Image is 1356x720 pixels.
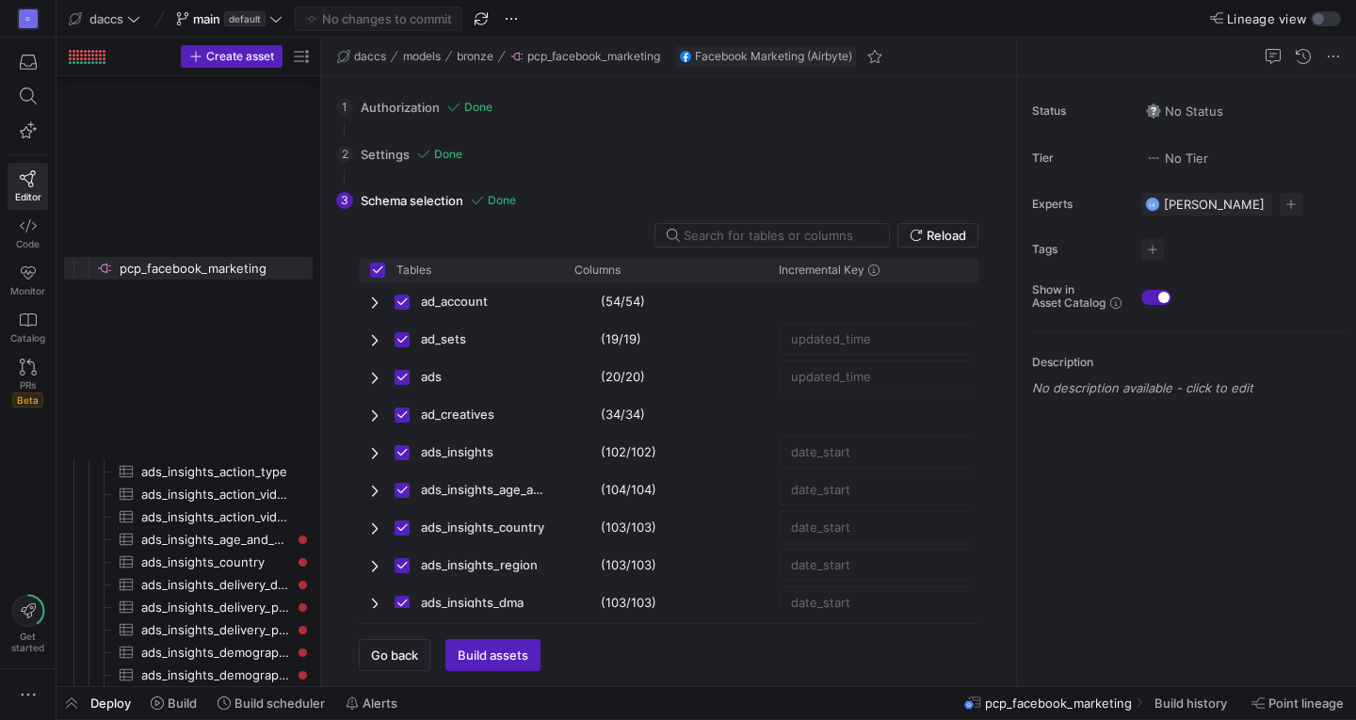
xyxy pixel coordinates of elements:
[11,631,44,653] span: Get started
[601,482,656,497] y42-import-column-renderer: (104/104)
[1146,151,1208,166] span: No Tier
[64,641,313,664] a: ads_insights_demographics_age​​​​​​​​​
[64,7,145,31] button: daccs
[359,471,971,508] div: Press SPACE to deselect this row.
[234,696,325,711] span: Build scheduler
[224,11,266,26] span: default
[8,163,48,210] a: Editor
[421,584,524,621] span: ads_insights_dma
[1032,243,1126,256] span: Tags
[457,50,493,63] span: bronze
[359,433,971,471] div: Press SPACE to deselect this row.
[421,321,466,358] span: ad_sets
[421,472,550,508] span: ads_insights_age_and_gender
[396,264,431,277] span: Tables
[64,460,313,483] div: Press SPACE to select this row.
[64,664,313,686] a: ads_insights_demographics_country​​​​​​​​​
[1141,99,1228,123] button: No statusNo Status
[89,11,123,26] span: daccs
[181,45,282,68] button: Create asset
[206,50,274,63] span: Create asset
[8,587,48,661] button: Getstarted
[1154,696,1227,711] span: Build history
[64,483,313,505] div: Press SPACE to select this row.
[141,597,291,618] span: ads_insights_delivery_platform_and_device_platform​​​​​​​​​
[601,294,645,309] y42-import-column-renderer: (54/54)
[684,228,874,243] input: Search for tables or columns
[363,696,397,711] span: Alerts
[141,642,291,664] span: ads_insights_demographics_age​​​​​​​​​
[168,696,197,711] span: Build
[398,45,445,68] button: models
[897,223,978,248] button: Reload
[64,528,313,551] div: Press SPACE to select this row.
[8,210,48,257] a: Code
[19,9,38,28] div: D
[142,687,205,719] button: Build
[141,664,291,686] span: ads_insights_demographics_country​​​​​​​​​
[64,528,313,551] a: ads_insights_age_and_gender​​​​​​​​​
[64,505,313,528] a: ads_insights_action_video_type​​​​​​​​​
[64,641,313,664] div: Press SPACE to select this row.
[421,509,544,546] span: ads_insights_country
[359,395,971,433] div: Press SPACE to deselect this row.
[64,573,313,596] div: Press SPACE to select this row.
[1032,104,1126,118] span: Status
[64,573,313,596] a: ads_insights_delivery_device​​​​​​​​​
[359,320,971,358] div: Press SPACE to deselect this row.
[141,506,291,528] span: ads_insights_action_video_type​​​​​​​​​
[64,257,313,280] a: pcp_facebook_marketing​​​​​​​​
[141,461,291,483] span: ads_insights_action_type​​​​​​​​​
[601,331,641,346] y42-import-column-renderer: (19/19)
[1164,197,1265,212] span: [PERSON_NAME]
[64,505,313,528] div: Press SPACE to select this row.
[359,358,971,395] div: Press SPACE to deselect this row.
[209,687,333,719] button: Build scheduler
[1145,197,1160,212] div: LK
[445,639,541,671] button: Build assets
[8,304,48,351] a: Catalog
[452,45,498,68] button: bronze
[120,258,310,280] span: pcp_facebook_marketing​​​​​​​​
[64,596,313,618] div: Press SPACE to select this row.
[985,696,1132,711] span: pcp_facebook_marketing
[506,45,665,68] button: pcp_facebook_marketing
[695,50,852,63] span: Facebook Marketing (Airbyte)
[403,50,441,63] span: models
[8,3,48,35] a: D
[8,351,48,415] a: PRsBeta
[141,574,291,596] span: ads_insights_delivery_device​​​​​​​​​
[421,283,488,320] span: ad_account
[141,484,291,505] span: ads_insights_action_video_sound​​​​​​​​​
[64,483,313,505] a: ads_insights_action_video_sound​​​​​​​​​
[601,444,656,459] y42-import-column-renderer: (102/102)
[64,460,313,483] a: ads_insights_action_type​​​​​​​​​
[1243,687,1352,719] button: Point lineage
[141,552,291,573] span: ads_insights_country​​​​​​​​​
[527,50,660,63] span: pcp_facebook_marketing
[64,664,313,686] div: Press SPACE to select this row.
[193,11,220,26] span: main
[171,7,287,31] button: maindefault
[64,596,313,618] a: ads_insights_delivery_platform_and_device_platform​​​​​​​​​
[1146,104,1161,119] img: No status
[1141,146,1213,170] button: No tierNo Tier
[601,595,656,610] y42-import-column-renderer: (103/103)
[141,529,291,551] span: ads_insights_age_and_gender​​​​​​​​​
[90,696,131,711] span: Deploy
[1227,11,1307,26] span: Lineage view
[141,619,291,641] span: ads_insights_delivery_platform​​​​​​​​​
[20,379,36,391] span: PRs
[1146,687,1239,719] button: Build history
[421,547,538,584] span: ads_insights_region
[421,434,493,471] span: ads_insights
[16,238,40,249] span: Code
[779,264,864,277] span: Incremental Key
[1146,151,1161,166] img: No tier
[1032,152,1126,165] span: Tier
[601,520,656,535] y42-import-column-renderer: (103/103)
[1032,198,1126,211] span: Experts
[354,50,386,63] span: daccs
[359,546,971,584] div: Press SPACE to deselect this row.
[10,332,45,344] span: Catalog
